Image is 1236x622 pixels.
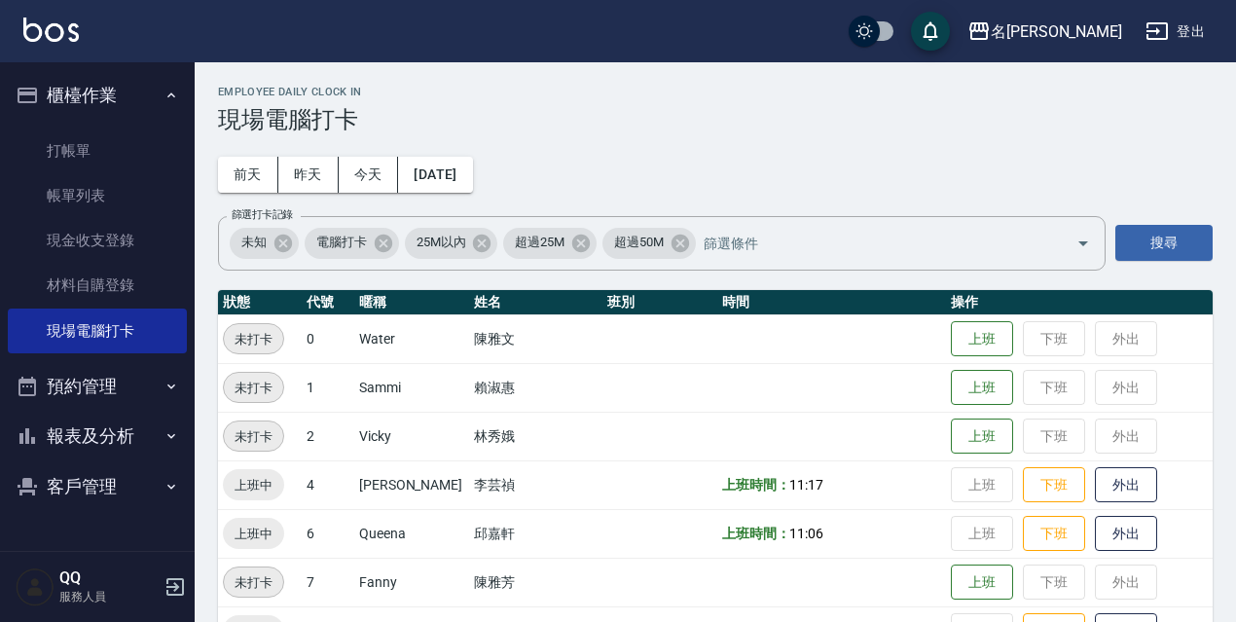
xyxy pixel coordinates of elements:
button: 下班 [1023,516,1085,552]
button: 登出 [1138,14,1213,50]
div: 未知 [230,228,299,259]
th: 班別 [602,290,717,315]
a: 打帳單 [8,128,187,173]
th: 暱稱 [354,290,469,315]
td: 4 [302,460,354,509]
span: 未打卡 [224,378,283,398]
td: 賴淑惠 [469,363,602,412]
a: 現場電腦打卡 [8,309,187,353]
button: 名[PERSON_NAME] [960,12,1130,52]
img: Logo [23,18,79,42]
td: 邱嘉軒 [469,509,602,558]
a: 材料自購登錄 [8,263,187,308]
h3: 現場電腦打卡 [218,106,1213,133]
th: 時間 [717,290,947,315]
button: [DATE] [398,157,472,193]
div: 名[PERSON_NAME] [991,19,1122,44]
div: 超過50M [602,228,696,259]
button: 上班 [951,565,1013,601]
button: 前天 [218,157,278,193]
td: Fanny [354,558,469,606]
span: 未打卡 [224,426,283,447]
h5: QQ [59,568,159,588]
button: 客戶管理 [8,461,187,512]
img: Person [16,567,55,606]
th: 狀態 [218,290,302,315]
span: 25M以內 [405,233,478,252]
td: 林秀娥 [469,412,602,460]
a: 帳單列表 [8,173,187,218]
button: 上班 [951,419,1013,455]
td: [PERSON_NAME] [354,460,469,509]
td: 陳雅芳 [469,558,602,606]
td: Queena [354,509,469,558]
span: 電腦打卡 [305,233,379,252]
span: 11:06 [789,526,823,541]
th: 操作 [946,290,1213,315]
h2: Employee Daily Clock In [218,86,1213,98]
button: Open [1068,228,1099,259]
input: 篩選條件 [699,226,1042,260]
button: 外出 [1095,467,1157,503]
button: 預約管理 [8,361,187,412]
td: Water [354,314,469,363]
button: 搜尋 [1115,225,1213,261]
td: 6 [302,509,354,558]
td: 0 [302,314,354,363]
td: Vicky [354,412,469,460]
span: 上班中 [223,524,284,544]
button: 報表及分析 [8,411,187,461]
button: 今天 [339,157,399,193]
td: 李芸禎 [469,460,602,509]
div: 25M以內 [405,228,498,259]
button: save [911,12,950,51]
th: 姓名 [469,290,602,315]
button: 昨天 [278,157,339,193]
span: 未打卡 [224,329,283,349]
div: 超過25M [503,228,597,259]
a: 現金收支登錄 [8,218,187,263]
td: Sammi [354,363,469,412]
label: 篩選打卡記錄 [232,207,293,222]
span: 超過25M [503,233,576,252]
button: 上班 [951,370,1013,406]
span: 上班中 [223,475,284,495]
td: 7 [302,558,354,606]
td: 1 [302,363,354,412]
button: 外出 [1095,516,1157,552]
button: 上班 [951,321,1013,357]
th: 代號 [302,290,354,315]
td: 陳雅文 [469,314,602,363]
b: 上班時間： [722,477,790,493]
b: 上班時間： [722,526,790,541]
span: 11:17 [789,477,823,493]
div: 電腦打卡 [305,228,399,259]
p: 服務人員 [59,588,159,605]
button: 下班 [1023,467,1085,503]
button: 櫃檯作業 [8,70,187,121]
span: 未打卡 [224,572,283,593]
span: 未知 [230,233,278,252]
td: 2 [302,412,354,460]
span: 超過50M [602,233,675,252]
